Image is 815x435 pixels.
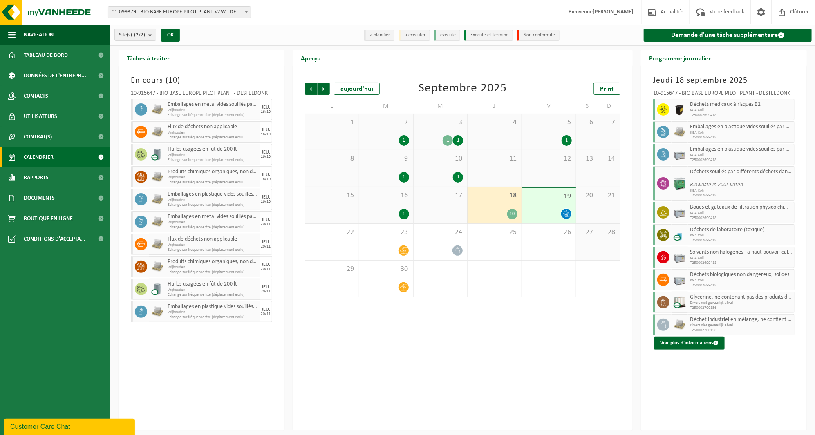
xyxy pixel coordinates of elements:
[507,209,517,219] div: 10
[674,126,686,138] img: LP-PA-00000-WDN-11
[262,307,270,312] div: JEU.
[690,146,792,153] span: Emballages en plastique vides souillés par des substances dangereuses
[690,101,792,108] span: Déchets médicaux à risques B2
[453,172,463,183] div: 1
[690,108,792,113] span: KGA Colli
[363,118,409,127] span: 2
[151,193,163,205] img: LP-PA-00000-WDN-11
[309,265,355,274] span: 29
[690,272,792,278] span: Déchets biologiques non dangereux, solides
[602,154,616,163] span: 14
[24,127,52,147] span: Contrat(s)
[690,283,792,288] span: T250002699418
[602,228,616,237] span: 28
[472,118,517,127] span: 4
[468,99,522,114] td: J
[168,101,258,108] span: Emballages en métal vides souillés par des substances dangereuses
[598,99,620,114] td: D
[261,132,271,136] div: 16/10
[4,417,137,435] iframe: chat widget
[262,172,270,177] div: JEU.
[517,30,560,41] li: Non-conformité
[262,240,270,245] div: JEU.
[24,86,48,106] span: Contacts
[363,191,409,200] span: 16
[168,146,258,153] span: Huiles usagées en fût de 200 lt
[151,126,163,138] img: LP-PA-00000-WDN-11
[168,76,177,85] span: 10
[418,154,463,163] span: 10
[602,118,616,127] span: 7
[526,228,572,237] span: 26
[309,154,355,163] span: 8
[363,265,409,274] span: 30
[674,148,686,161] img: PB-LB-0680-HPE-GY-11
[644,29,812,42] a: Demande d'une tâche supplémentaire
[168,130,258,135] span: Vrijhouden
[131,91,272,99] div: 10-915647 - BIO BASE EUROPE PILOT PLANT - DESTELDONK
[363,228,409,237] span: 23
[690,211,792,216] span: KGA Colli
[262,262,270,267] div: JEU.
[443,135,453,146] div: 1
[24,25,54,45] span: Navigation
[674,296,686,308] img: PB-IC-CU
[151,283,163,295] img: LP-LD-00200-CU
[674,229,686,241] img: LP-OT-00060-CU
[131,74,272,87] h3: En cours ( )
[161,29,180,42] button: OK
[305,83,317,95] span: Précédent
[690,261,792,265] span: T250002699418
[262,217,270,222] div: JEU.
[119,50,178,66] h2: Tâches à traiter
[690,317,792,323] span: Déchet industriel en mélange, ne contient pas de fractions recyclables, combustible après broyage
[690,238,792,243] span: T250002699418
[593,83,620,95] a: Print
[168,281,258,288] span: Huiles usagées en fût de 200 lt
[168,108,258,113] span: Vrijhouden
[151,148,163,161] img: LP-LD-00200-CU
[690,158,792,163] span: T250002699418
[414,99,468,114] td: M
[168,175,258,180] span: Vrijhouden
[674,274,686,286] img: PB-LB-0680-HPE-GY-11
[168,310,258,315] span: Vrijhouden
[168,259,258,265] span: Produits chimiques organiques, non dangereux en petit emballage
[168,292,258,297] span: Echange sur fréquence fixe (déplacement exclu)
[580,118,594,127] span: 6
[108,6,251,18] span: 01-099379 - BIO BASE EUROPE PILOT PLANT VZW - DESTELDONK
[168,158,258,163] span: Echange sur fréquence fixe (déplacement exclu)
[318,83,330,95] span: Suivant
[309,191,355,200] span: 15
[151,171,163,183] img: LP-PA-00000-WDN-11
[24,229,85,249] span: Conditions d'accepta...
[168,169,258,175] span: Produits chimiques organiques, non dangereux en petit emballage
[293,50,329,66] h2: Aperçu
[151,216,163,228] img: LP-PA-00000-WDN-11
[168,315,258,320] span: Echange sur fréquence fixe (déplacement exclu)
[119,29,145,41] span: Site(s)
[168,248,258,252] span: Echange sur fréquence fixe (déplacement exclu)
[418,191,463,200] span: 17
[690,294,792,301] span: Glycerine, ne contenant pas des produits d'origine animale
[690,227,792,233] span: Déchets de laboratoire (toxique)
[261,155,271,159] div: 16/10
[674,251,686,263] img: PB-LB-0680-HPE-GY-11
[399,172,409,183] div: 1
[418,118,463,127] span: 3
[262,105,270,110] div: JEU.
[261,200,271,204] div: 16/10
[262,195,270,200] div: JEU.
[151,238,163,250] img: LP-PA-00000-WDN-11
[363,154,409,163] span: 9
[580,191,594,200] span: 20
[168,113,258,118] span: Echange sur fréquence fixe (déplacement exclu)
[690,124,792,130] span: Emballages en plastique vides souillés par des substances dangereuses
[309,118,355,127] span: 1
[690,301,792,306] span: Divers niet gevaarlijk afval
[593,9,634,15] strong: [PERSON_NAME]
[690,278,792,283] span: KGA Colli
[399,135,409,146] div: 1
[602,191,616,200] span: 21
[168,124,258,130] span: Flux de déchets non applicable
